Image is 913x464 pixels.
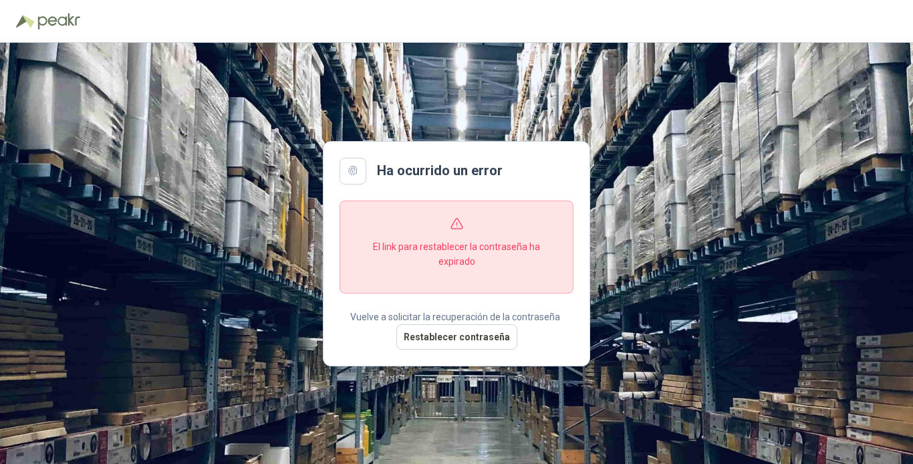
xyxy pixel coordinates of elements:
button: Restablecer contraseña [396,324,517,350]
img: Logo [16,15,35,28]
p: El link para restablecer la contraseña ha expirado [356,239,557,269]
h2: Ha ocurrido un error [377,160,503,181]
p: Vuelve a solicitar la recuperación de la contraseña [350,310,563,324]
img: Peakr [37,13,80,29]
